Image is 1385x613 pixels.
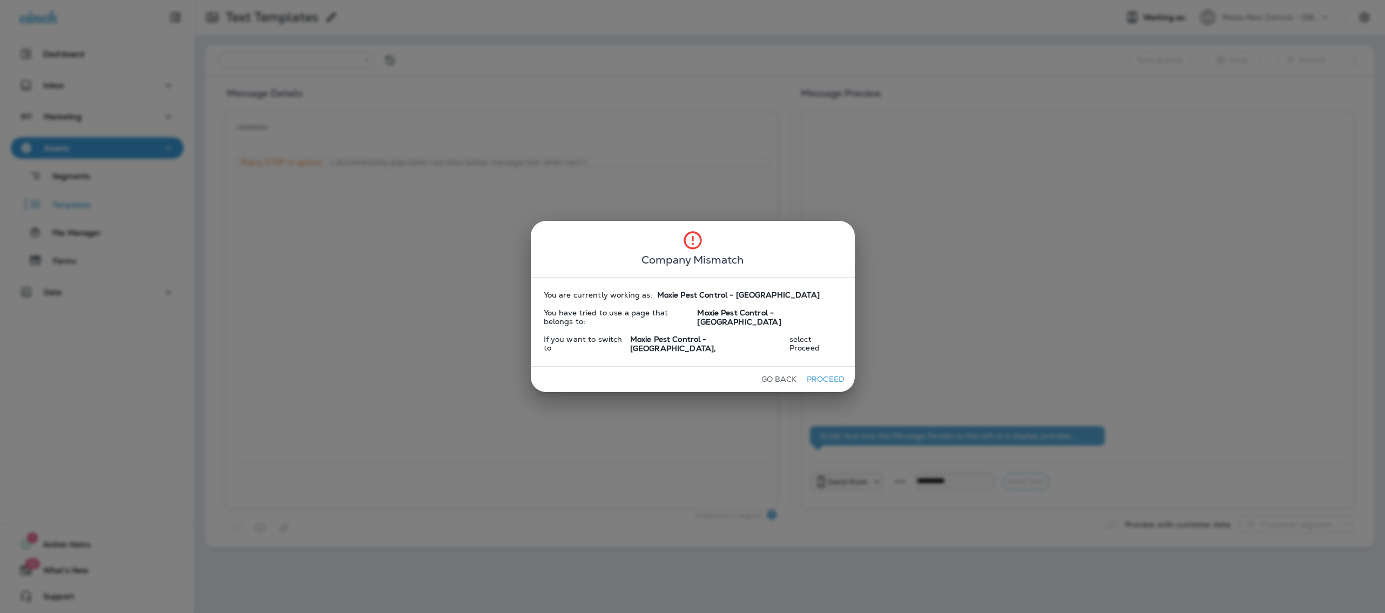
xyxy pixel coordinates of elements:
[629,335,789,353] span: Moxie Pest Control - [GEOGRAPHIC_DATA] ,
[641,251,744,268] span: Company Mismatch
[757,371,801,388] button: Go Back
[789,335,842,353] span: select Proceed
[544,308,693,327] span: You have tried to use a page that belongs to:
[806,371,846,388] button: Proceed
[544,335,629,353] span: If you want to switch to
[697,308,841,327] span: Moxie Pest Control - [GEOGRAPHIC_DATA]
[657,291,820,300] span: Moxie Pest Control - [GEOGRAPHIC_DATA]
[544,291,653,300] span: You are currently working as:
